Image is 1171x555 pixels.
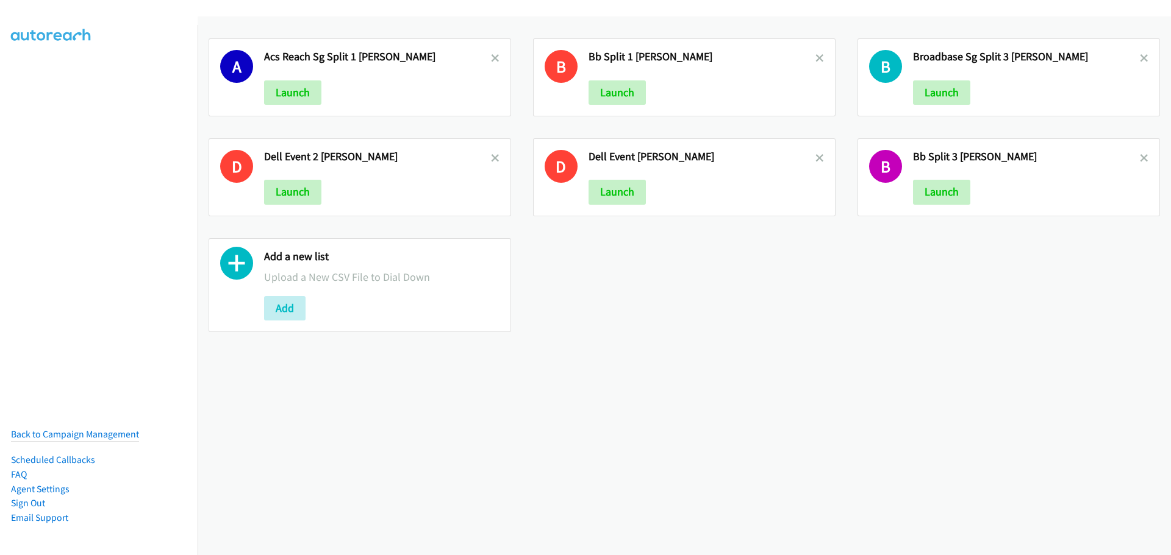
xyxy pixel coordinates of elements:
button: Add [264,296,306,320]
h1: D [220,150,253,183]
button: Launch [913,80,970,105]
a: Email Support [11,512,68,523]
h1: D [545,150,578,183]
h2: Bb Split 3 [PERSON_NAME] [913,150,1140,164]
a: Back to Campaign Management [11,428,139,440]
h1: B [869,50,902,83]
h2: Broadbase Sg Split 3 [PERSON_NAME] [913,50,1140,64]
h1: B [869,150,902,183]
h2: Dell Event [PERSON_NAME] [589,150,815,164]
button: Launch [264,80,321,105]
h1: A [220,50,253,83]
button: Launch [589,180,646,204]
h2: Dell Event 2 [PERSON_NAME] [264,150,491,164]
button: Launch [589,80,646,105]
button: Launch [913,180,970,204]
a: Sign Out [11,497,45,509]
h2: Acs Reach Sg Split 1 [PERSON_NAME] [264,50,491,64]
p: Upload a New CSV File to Dial Down [264,269,500,285]
a: Scheduled Callbacks [11,454,95,465]
h2: Bb Split 1 [PERSON_NAME] [589,50,815,64]
button: Launch [264,180,321,204]
h2: Add a new list [264,250,500,264]
a: Agent Settings [11,483,70,495]
a: FAQ [11,468,27,480]
h1: B [545,50,578,83]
